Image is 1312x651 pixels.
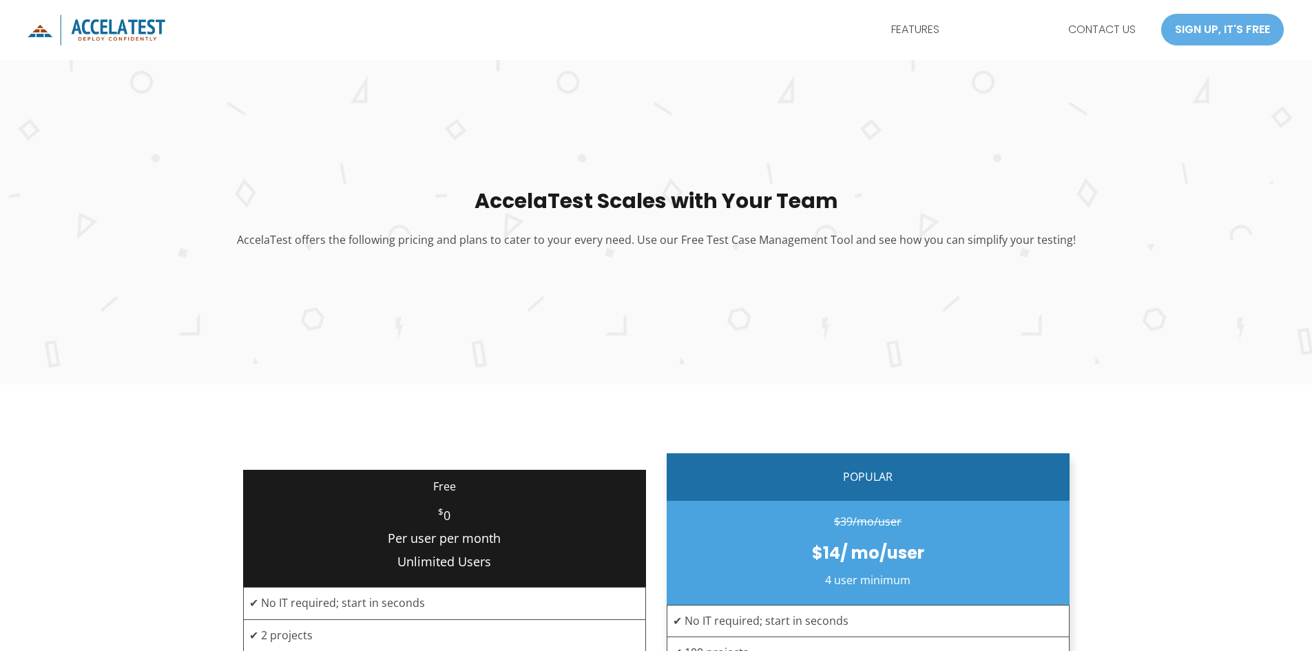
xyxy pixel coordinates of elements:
p: 0 Per user per month Unlimited Users [243,504,646,573]
a: FEATURES [880,12,950,47]
a: AccelaTest [28,21,165,37]
p: POPULAR [667,453,1070,502]
s: $39/mo/user [834,514,902,529]
td: ✔ No IT required; start in seconds [667,605,1069,637]
sup: $ [438,506,444,518]
a: CONTACT US [1057,12,1147,47]
p: Free [243,477,646,497]
p: 4 user minimum [667,570,1070,591]
nav: Site Navigation [880,12,1147,47]
strong: $14/ mo/user [812,541,924,564]
img: icon [28,14,165,45]
a: PRICING & PLANS [950,12,1057,47]
a: SIGN UP, IT'S FREE [1160,13,1284,46]
strong: AccelaTest Scales with Your Team [475,186,838,216]
td: ✔ No IT required; start in seconds [243,588,645,620]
